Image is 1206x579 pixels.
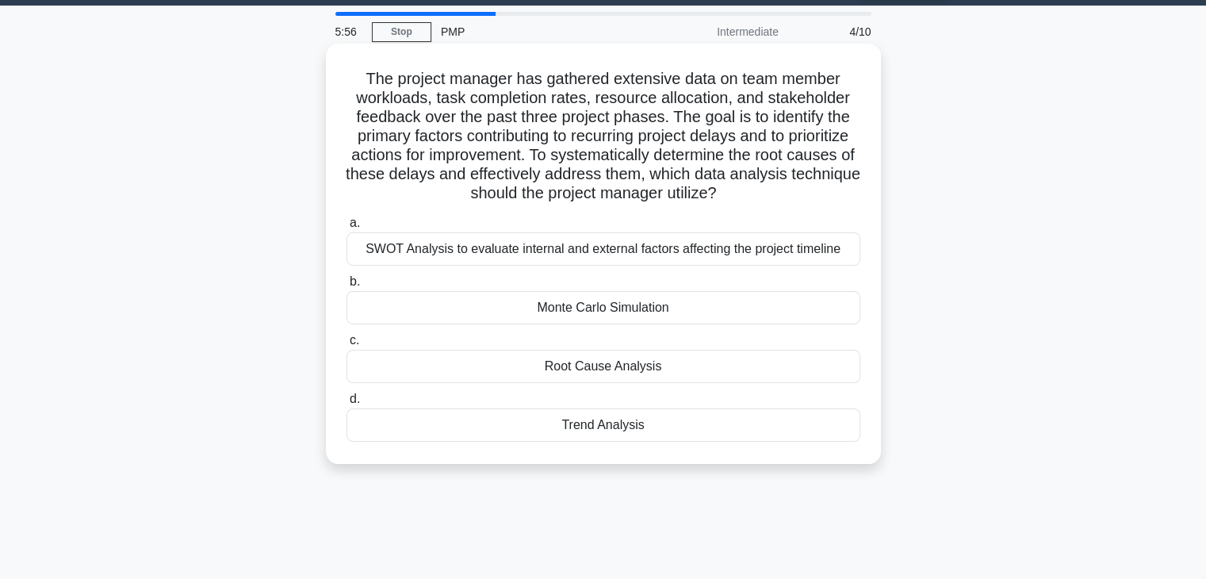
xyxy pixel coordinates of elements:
span: c. [350,333,359,347]
div: 4/10 [788,16,881,48]
a: Stop [372,22,431,42]
h5: The project manager has gathered extensive data on team member workloads, task completion rates, ... [345,69,862,204]
div: SWOT Analysis to evaluate internal and external factors affecting the project timeline [346,232,860,266]
div: Trend Analysis [346,408,860,442]
div: PMP [431,16,649,48]
div: Root Cause Analysis [346,350,860,383]
div: 5:56 [326,16,372,48]
span: d. [350,392,360,405]
span: b. [350,274,360,288]
div: Intermediate [649,16,788,48]
div: Monte Carlo Simulation [346,291,860,324]
span: a. [350,216,360,229]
